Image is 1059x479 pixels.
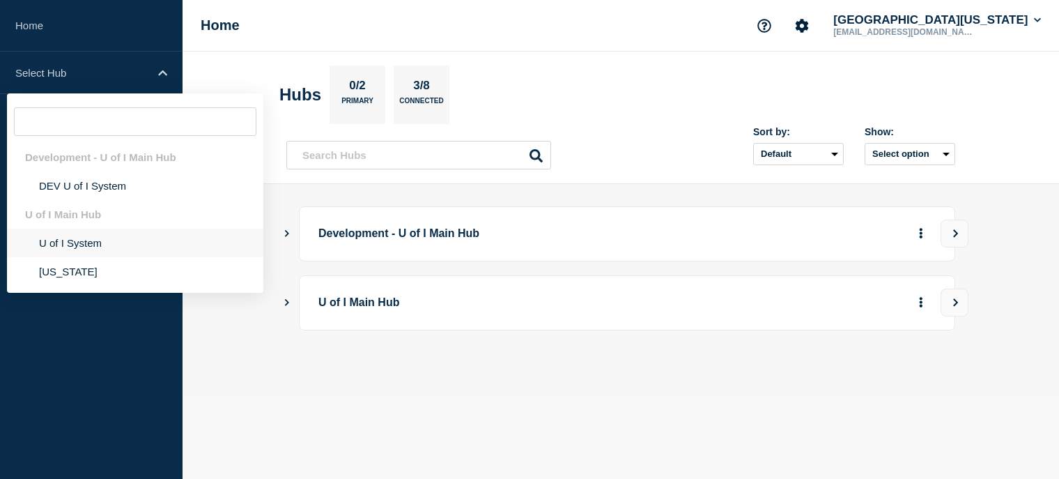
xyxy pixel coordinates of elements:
button: View [941,289,968,317]
p: Connected [399,97,443,112]
button: More actions [912,290,930,316]
p: Development - U of I Main Hub [318,221,704,247]
button: Support [750,11,779,40]
button: View [941,220,968,248]
div: Development - U of I Main Hub [7,143,263,172]
p: 0/2 [344,79,371,97]
h1: Home [201,17,240,33]
p: U of I Main Hub [318,290,704,316]
li: DEV U of I System [7,172,263,200]
p: 3/8 [408,79,435,97]
p: [EMAIL_ADDRESS][DOMAIN_NAME] [830,27,975,37]
button: Show Connected Hubs [284,298,291,308]
button: [GEOGRAPHIC_DATA][US_STATE] [830,13,1044,27]
div: Sort by: [753,126,844,137]
input: Search Hubs [286,141,551,169]
li: [US_STATE] [7,257,263,286]
h2: Hubs [279,85,321,105]
button: Account settings [787,11,817,40]
div: U of I Main Hub [7,200,263,229]
p: Primary [341,97,373,112]
button: Select option [865,143,955,165]
button: Show Connected Hubs [284,229,291,239]
p: Select Hub [15,67,149,79]
div: Show: [865,126,955,137]
li: U of I System [7,229,263,257]
button: More actions [912,221,930,247]
select: Sort by [753,143,844,165]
